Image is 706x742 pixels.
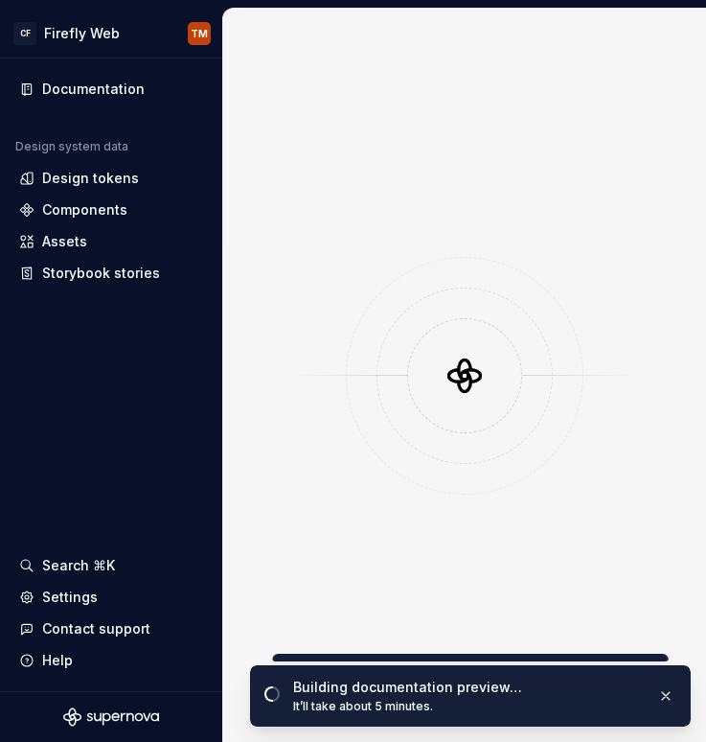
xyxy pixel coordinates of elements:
[191,26,208,41] div: TM
[11,258,211,289] a: Storybook stories
[63,707,159,727] svg: Supernova Logo
[42,588,98,607] div: Settings
[4,12,218,54] button: CFFirefly WebTM
[13,22,36,45] div: CF
[42,200,127,220] div: Components
[11,550,211,581] button: Search ⌘K
[11,582,211,613] a: Settings
[42,264,160,283] div: Storybook stories
[42,80,145,99] div: Documentation
[42,619,150,638] div: Contact support
[42,556,115,575] div: Search ⌘K
[293,678,642,697] div: Building documentation preview…
[11,195,211,225] a: Components
[11,645,211,676] button: Help
[11,614,211,644] button: Contact support
[15,139,128,154] div: Design system data
[11,74,211,104] a: Documentation
[293,699,642,714] div: It’ll take about 5 minutes.
[42,651,73,670] div: Help
[42,232,87,251] div: Assets
[44,24,120,43] div: Firefly Web
[11,163,211,194] a: Design tokens
[11,226,211,257] a: Assets
[42,169,139,188] div: Design tokens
